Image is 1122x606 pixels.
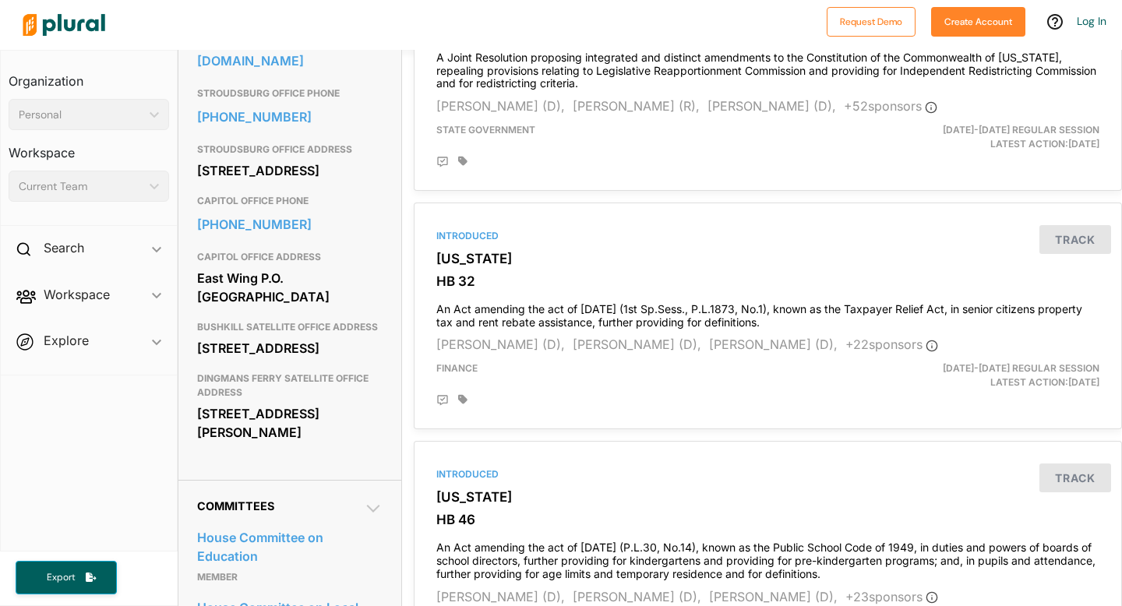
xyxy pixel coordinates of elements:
h3: Organization [9,58,169,93]
h3: CAPITOL OFFICE PHONE [197,192,383,210]
span: Finance [436,362,478,374]
h3: Workspace [9,130,169,164]
span: + 52 sponsor s [844,98,937,114]
h2: Search [44,239,84,256]
span: [PERSON_NAME] (D), [709,336,838,352]
button: Export [16,561,117,594]
button: Track [1039,225,1111,254]
a: Request Demo [827,12,916,29]
div: Add Position Statement [436,394,449,407]
a: [PHONE_NUMBER] [197,213,383,236]
h3: HB 46 [436,512,1099,527]
span: [PERSON_NAME] (D), [436,98,565,114]
span: [PERSON_NAME] (R), [573,98,700,114]
span: [PERSON_NAME] (D), [436,589,565,604]
a: House Committee on Education [197,526,383,568]
div: [STREET_ADDRESS][PERSON_NAME] [197,402,383,444]
h3: [US_STATE] [436,251,1099,266]
span: [PERSON_NAME] (D), [436,336,565,352]
h4: A Joint Resolution proposing integrated and distinct amendments to the Constitution of the Common... [436,44,1099,90]
div: [STREET_ADDRESS] [197,159,383,182]
span: [DATE]-[DATE] Regular Session [943,124,1099,136]
div: Introduced [436,229,1099,243]
h3: CAPITOL OFFICE ADDRESS [197,248,383,266]
button: Create Account [931,7,1025,37]
div: Latest Action: [DATE] [882,361,1111,389]
div: Current Team [19,178,143,195]
span: [DATE]-[DATE] Regular Session [943,362,1099,374]
span: [PERSON_NAME] (D), [709,589,838,604]
a: Log In [1077,14,1106,28]
h3: STROUDSBURG OFFICE PHONE [197,84,383,103]
h4: An Act amending the act of [DATE] (P.L.30, No.14), known as the Public School Code of 1949, in du... [436,534,1099,580]
a: [PHONE_NUMBER] [197,105,383,129]
span: [PERSON_NAME] (D), [573,336,701,352]
div: Add tags [458,156,467,167]
p: Member [197,568,383,587]
h4: An Act amending the act of [DATE] (1st Sp.Sess., P.L.1873, No.1), known as the Taxpayer Relief Ac... [436,295,1099,329]
span: + 23 sponsor s [845,589,938,604]
div: East Wing P.O. [GEOGRAPHIC_DATA] [197,266,383,308]
div: Introduced [436,467,1099,481]
div: Personal [19,107,143,123]
h3: BUSHKILL SATELLITE OFFICE ADDRESS [197,318,383,336]
h3: [US_STATE] [436,489,1099,505]
span: Export [36,571,86,584]
span: + 22 sponsor s [845,336,938,352]
h3: STROUDSBURG OFFICE ADDRESS [197,140,383,159]
h3: HB 32 [436,273,1099,289]
button: Request Demo [827,7,916,37]
div: Add tags [458,394,467,405]
div: Latest Action: [DATE] [882,123,1111,151]
a: Create Account [931,12,1025,29]
span: [PERSON_NAME] (D), [573,589,701,604]
div: [STREET_ADDRESS] [197,336,383,360]
span: Committees [197,499,274,513]
h3: DINGMANS FERRY SATELLITE OFFICE ADDRESS [197,369,383,402]
span: State Government [436,124,535,136]
div: Add Position Statement [436,156,449,168]
button: Track [1039,463,1111,492]
span: [PERSON_NAME] (D), [707,98,836,114]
